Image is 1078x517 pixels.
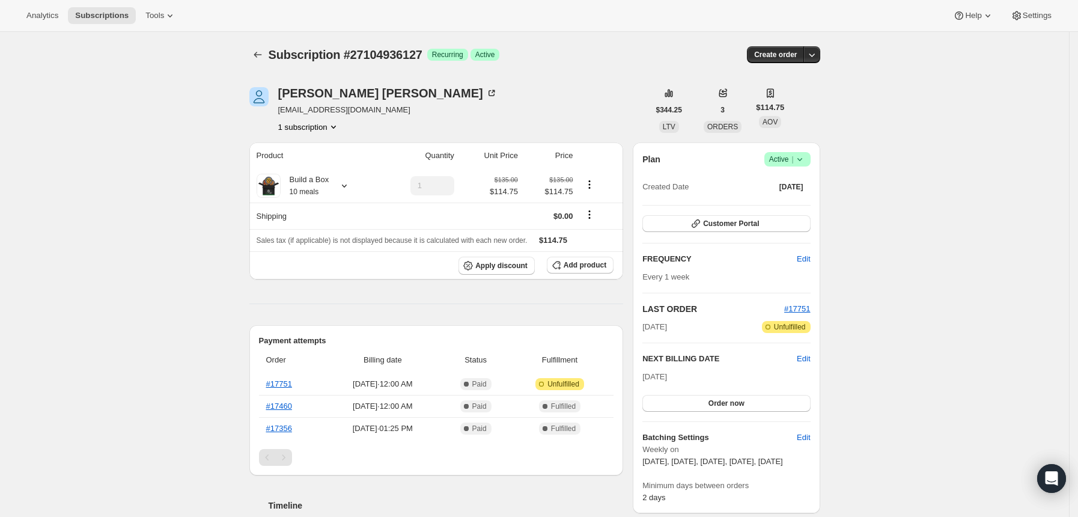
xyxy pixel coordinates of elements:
[281,174,329,198] div: Build a Box
[580,208,599,221] button: Shipping actions
[290,188,319,196] small: 10 meals
[784,304,810,313] a: #17751
[249,46,266,63] button: Subscriptions
[513,354,606,366] span: Fulfillment
[490,186,518,198] span: $114.75
[1003,7,1059,24] button: Settings
[1037,464,1066,493] div: Open Intercom Messenger
[797,353,810,365] button: Edit
[327,354,438,366] span: Billing date
[713,102,732,118] button: 3
[19,7,65,24] button: Analytics
[656,105,682,115] span: $344.25
[784,303,810,315] button: #17751
[708,399,745,408] span: Order now
[946,7,1000,24] button: Help
[756,102,784,114] span: $114.75
[769,153,806,165] span: Active
[269,48,422,61] span: Subscription #27104936127
[458,257,535,275] button: Apply discount
[249,203,379,229] th: Shipping
[642,432,797,444] h6: Batching Settings
[663,123,675,131] span: LTV
[278,87,498,99] div: [PERSON_NAME] [PERSON_NAME]
[774,322,806,332] span: Unfulfilled
[495,176,518,183] small: $135.00
[1023,11,1052,20] span: Settings
[564,260,606,270] span: Add product
[553,212,573,221] span: $0.00
[763,118,778,126] span: AOV
[278,104,498,116] span: [EMAIL_ADDRESS][DOMAIN_NAME]
[642,372,667,381] span: [DATE]
[269,500,624,512] h2: Timeline
[642,480,810,492] span: Minimum days between orders
[458,142,522,169] th: Unit Price
[475,50,495,60] span: Active
[257,236,528,245] span: Sales tax (if applicable) is not displayed because it is calculated with each new order.
[649,102,689,118] button: $344.25
[747,46,804,63] button: Create order
[68,7,136,24] button: Subscriptions
[249,87,269,106] span: Sarah Abdelnabi
[327,400,438,412] span: [DATE] · 12:00 AM
[547,257,614,274] button: Add product
[145,11,164,20] span: Tools
[26,11,58,20] span: Analytics
[790,428,817,447] button: Edit
[707,123,738,131] span: ORDERS
[472,402,487,411] span: Paid
[266,424,292,433] a: #17356
[642,353,797,365] h2: NEXT BILLING DATE
[642,303,784,315] h2: LAST ORDER
[522,142,577,169] th: Price
[642,321,667,333] span: [DATE]
[642,153,660,165] h2: Plan
[720,105,725,115] span: 3
[703,219,759,228] span: Customer Portal
[257,174,281,198] img: product img
[642,215,810,232] button: Customer Portal
[75,11,129,20] span: Subscriptions
[642,181,689,193] span: Created Date
[642,272,689,281] span: Every 1 week
[379,142,458,169] th: Quantity
[266,379,292,388] a: #17751
[551,402,576,411] span: Fulfilled
[259,347,324,373] th: Order
[445,354,505,366] span: Status
[642,493,665,502] span: 2 days
[432,50,463,60] span: Recurring
[642,253,797,265] h2: FREQUENCY
[772,179,811,195] button: [DATE]
[249,142,379,169] th: Product
[472,379,487,389] span: Paid
[259,449,614,466] nav: Pagination
[549,176,573,183] small: $135.00
[642,395,810,412] button: Order now
[779,182,803,192] span: [DATE]
[278,121,340,133] button: Product actions
[551,424,576,433] span: Fulfilled
[138,7,183,24] button: Tools
[790,249,817,269] button: Edit
[791,154,793,164] span: |
[475,261,528,271] span: Apply discount
[642,457,783,466] span: [DATE], [DATE], [DATE], [DATE], [DATE]
[472,424,487,433] span: Paid
[754,50,797,60] span: Create order
[327,423,438,435] span: [DATE] · 01:25 PM
[797,253,810,265] span: Edit
[642,444,810,456] span: Weekly on
[547,379,579,389] span: Unfulfilled
[539,236,567,245] span: $114.75
[525,186,573,198] span: $114.75
[580,178,599,191] button: Product actions
[797,432,810,444] span: Edit
[266,402,292,411] a: #17460
[327,378,438,390] span: [DATE] · 12:00 AM
[259,335,614,347] h2: Payment attempts
[965,11,981,20] span: Help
